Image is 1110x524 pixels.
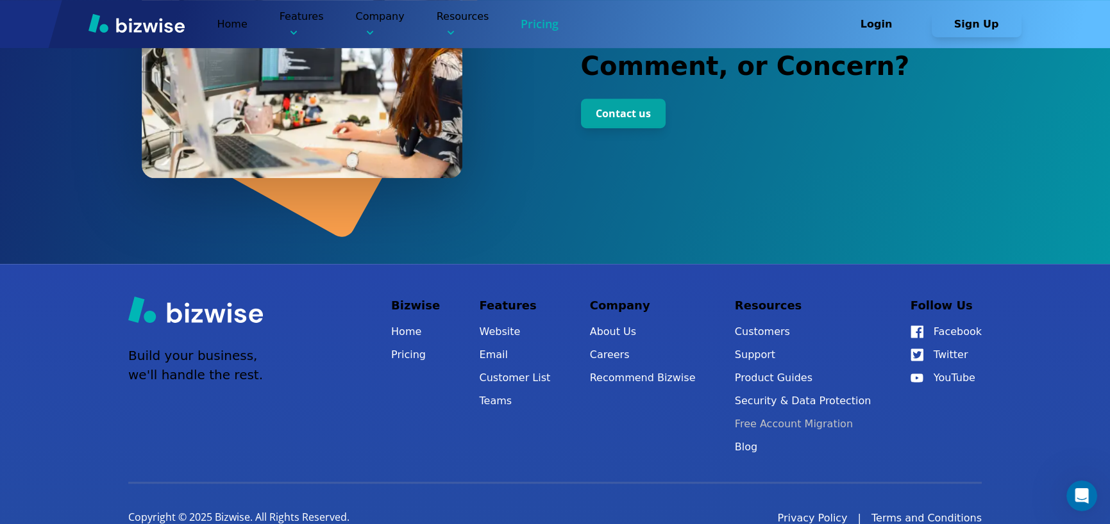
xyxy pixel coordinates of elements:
img: Bizwise Logo [128,296,263,323]
p: Company [356,9,405,39]
a: Contact us [581,108,666,120]
p: Build your business, we'll handle the rest. [128,346,263,384]
a: Security & Data Protection [735,392,871,410]
button: Sign Up [932,12,1022,37]
iframe: Intercom live chat [1066,480,1097,511]
a: Teams [480,392,551,410]
button: Support [735,346,871,364]
img: YouTube Icon [911,373,923,382]
p: Follow Us [911,296,982,315]
a: Customers [735,323,871,341]
a: Email [480,346,551,364]
a: Home [217,18,247,30]
a: Facebook [911,323,982,341]
a: Recommend Bizwise [590,369,696,387]
a: Pricing [391,346,440,364]
a: Pricing [521,16,559,32]
p: Bizwise [391,296,440,315]
img: Bizwise Logo [88,13,185,33]
p: Resources [735,296,871,315]
a: Login [832,18,932,30]
a: Home [391,323,440,341]
img: Facebook Icon [911,325,923,338]
a: Sign Up [932,18,1022,30]
p: Company [590,296,696,315]
a: YouTube [911,369,982,387]
a: About Us [590,323,696,341]
a: Twitter [911,346,982,364]
a: Website [480,323,551,341]
a: Customer List [480,369,551,387]
button: Login [832,12,921,37]
a: Careers [590,346,696,364]
h2: Have a Question, Comment, or Concern? [581,14,953,84]
p: Features [480,296,551,315]
p: Resources [437,9,489,39]
a: Product Guides [735,369,871,387]
button: Contact us [581,99,666,128]
img: Twitter Icon [911,348,923,361]
a: Blog [735,438,871,456]
a: Free Account Migration [735,415,871,433]
p: Features [280,9,324,39]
